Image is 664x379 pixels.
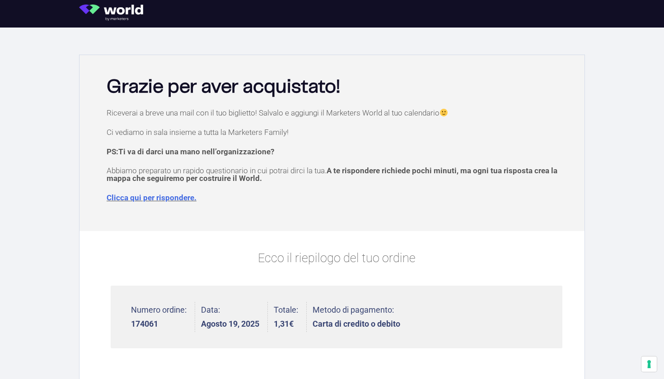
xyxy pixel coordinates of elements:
[131,320,187,328] strong: 174061
[107,78,340,96] b: Grazie per aver acquistato!
[201,302,268,332] li: Data:
[107,193,196,202] a: Clicca qui per rispondere.
[289,319,294,328] span: €
[107,109,566,117] p: Riceverai a breve una mail con il tuo biglietto! Salvalo e aggiungi il Marketers World al tuo cal...
[313,320,400,328] strong: Carta di credito o debito
[274,319,294,328] bdi: 1,31
[274,302,307,332] li: Totale:
[107,166,557,183] span: A te rispondere richiede pochi minuti, ma ogni tua risposta crea la mappa che seguiremo per costr...
[201,320,259,328] strong: Agosto 19, 2025
[118,147,274,156] span: Ti va di darci una mano nell’organizzazione?
[131,302,195,332] li: Numero ordine:
[107,147,274,156] strong: PS:
[107,167,566,182] p: Abbiamo preparato un rapido questionario in cui potrai dirci la tua.
[313,302,400,332] li: Metodo di pagamento:
[440,109,448,116] img: 🙂
[107,129,566,136] p: Ci vediamo in sala insieme a tutta la Marketers Family!
[641,356,657,372] button: Le tue preferenze relative al consenso per le tecnologie di tracciamento
[111,249,562,268] p: Ecco il riepilogo del tuo ordine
